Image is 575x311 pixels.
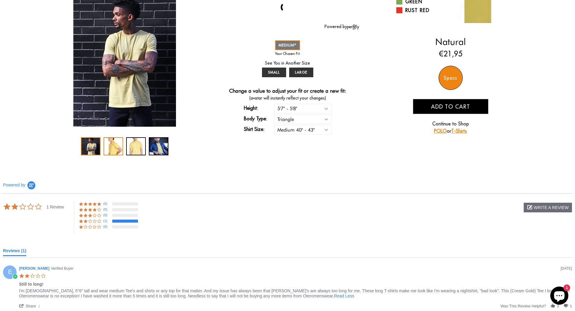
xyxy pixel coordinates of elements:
label: Height: [244,104,274,112]
span: (1) [21,248,26,253]
a: MEDIUM [275,40,300,50]
a: LARGE [289,68,313,77]
span: review date 04/15/19 [561,266,572,271]
span: (0) [103,224,110,229]
span: Was this review helpful? [500,303,546,309]
label: Shirt Size: [244,125,274,133]
span: (0) [103,201,110,206]
span: E [3,269,17,275]
span: 1 Review [46,203,64,210]
span: Powered by [3,182,25,188]
h4: Change a value to adjust your fit or create a new fit: [229,88,346,95]
div: 3 / 4 [126,137,146,155]
div: write a review [524,203,572,212]
div: 4 / 4 [149,137,168,155]
span: SMALL [268,70,280,75]
span: (avatar will instantly reflect your changes) [216,95,359,101]
p: ng. Needless to say that I will not be buying any more items from Oteromenswear. [181,294,354,298]
span: Add to cart [431,103,470,110]
a: Powered by [324,24,359,29]
span: 1 [570,303,572,309]
div: Specs [439,66,463,90]
img: perfitly-logo_73ae6c82-e2e3-4a36-81b1-9e913f6ac5a1.png [347,24,359,30]
div: Still to long! [19,282,43,288]
span: (0) [103,213,110,218]
label: Body Type: [244,115,274,122]
span: [PERSON_NAME] [19,266,50,271]
span: LARGE [295,70,307,75]
div: 1 / 4 [81,137,101,155]
h2: Natural [396,36,505,47]
span: Reviews [3,248,20,253]
button: Add to cart [413,99,488,114]
span: Verified Buyer [51,266,74,271]
div: 2 / 4 [104,137,123,155]
p: Continue to Shop or [413,120,488,135]
a: SMALL [262,68,286,77]
span: (0) [103,207,110,212]
span: share [19,303,42,308]
span: (1) [103,218,110,224]
div: I'm [DEMOGRAPHIC_DATA], 5"6" tall and wear medium Tee's and shirts or any top for that matter. An... [19,288,570,298]
ins: €21,95 [439,48,462,59]
span: MEDIUM [279,43,296,47]
span: write a review [534,205,569,210]
a: POLO [434,128,447,134]
a: Rust Red [396,7,446,14]
inbox-online-store-chat: Shopify online store chat [548,287,570,306]
span: share [26,303,36,309]
a: T-Shirts [451,128,467,134]
span: Read Less [334,294,354,298]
